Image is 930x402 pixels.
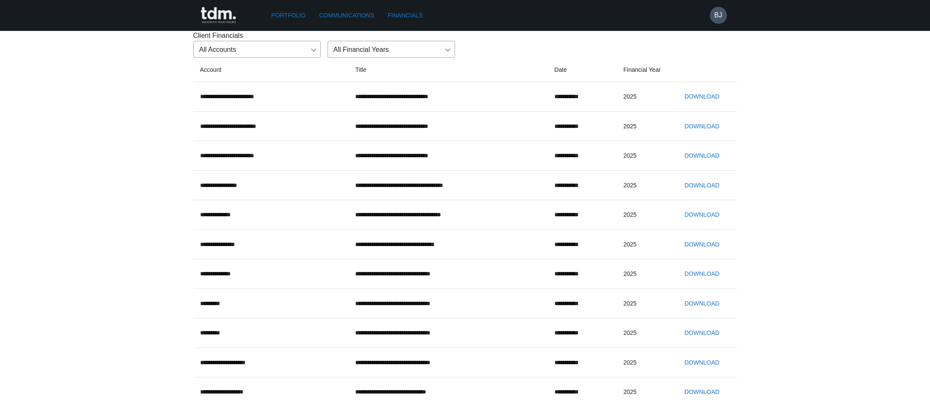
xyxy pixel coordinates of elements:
[616,318,674,348] td: 2025
[616,111,674,141] td: 2025
[328,41,455,58] div: All Financial Years
[384,8,426,23] a: Financials
[616,58,674,82] th: Financial Year
[681,237,723,252] button: Download
[193,58,349,82] th: Account
[681,148,723,164] button: Download
[681,178,723,193] button: Download
[681,266,723,282] button: Download
[193,31,737,41] p: Client Financials
[681,384,723,400] button: Download
[681,89,723,105] button: Download
[616,348,674,377] td: 2025
[268,8,309,23] a: Portfolio
[714,10,722,20] h6: BJ
[316,8,378,23] a: Communications
[616,289,674,318] td: 2025
[616,82,674,112] td: 2025
[681,355,723,371] button: Download
[681,296,723,311] button: Download
[348,58,548,82] th: Title
[616,259,674,289] td: 2025
[616,170,674,200] td: 2025
[548,58,616,82] th: Date
[681,119,723,134] button: Download
[616,229,674,259] td: 2025
[616,200,674,230] td: 2025
[616,141,674,171] td: 2025
[710,7,727,24] button: BJ
[681,207,723,223] button: Download
[681,325,723,341] button: Download
[193,41,321,58] div: All Accounts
